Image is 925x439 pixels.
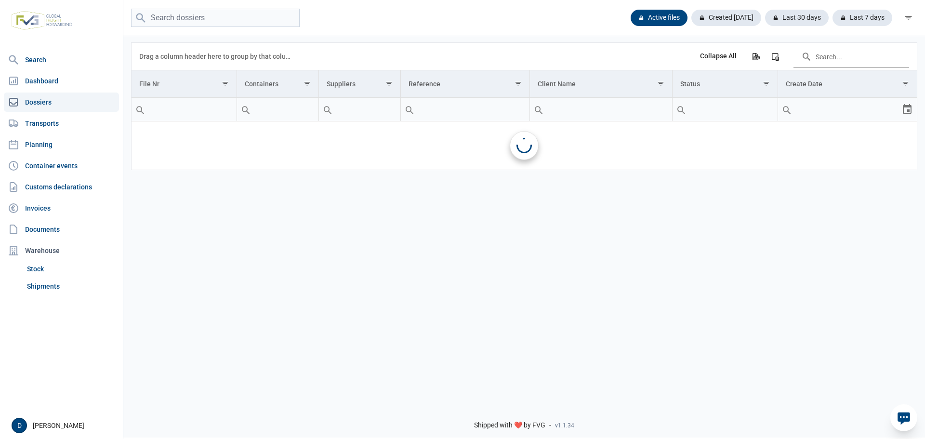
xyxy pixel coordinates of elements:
span: Show filter options for column 'Containers' [304,80,311,87]
span: Show filter options for column 'Create Date' [902,80,909,87]
div: File Nr [139,80,159,88]
a: Container events [4,156,119,175]
div: Search box [401,98,418,121]
input: Search in the data grid [793,45,909,68]
div: Export all data to Excel [747,48,764,65]
span: Show filter options for column 'Status' [763,80,770,87]
div: filter [900,9,917,27]
td: Filter cell [319,98,401,121]
a: Invoices [4,199,119,218]
span: Show filter options for column 'Suppliers' [385,80,393,87]
td: Column File Nr [132,70,237,98]
input: Filter cell [401,98,529,121]
td: Column Suppliers [319,70,401,98]
input: Filter cell [530,98,672,121]
span: v1.1.34 [555,422,574,429]
td: Filter cell [672,98,778,121]
a: Dashboard [4,71,119,91]
span: Show filter options for column 'File Nr' [222,80,229,87]
div: Reference [409,80,440,88]
div: Create Date [786,80,822,88]
div: Search box [237,98,254,121]
div: Warehouse [4,241,119,260]
span: Show filter options for column 'Reference' [515,80,522,87]
a: Transports [4,114,119,133]
div: Created [DATE] [691,10,761,26]
img: FVG - Global freight forwarding [8,7,76,34]
td: Column Client Name [529,70,672,98]
div: Data grid toolbar [139,43,909,70]
td: Column Containers [237,70,319,98]
a: Dossiers [4,93,119,112]
a: Stock [23,260,119,278]
div: Status [680,80,700,88]
button: D [12,418,27,433]
input: Filter cell [778,98,901,121]
div: Collapse All [700,52,737,61]
div: Drag a column header here to group by that column [139,49,294,64]
td: Column Reference [401,70,529,98]
td: Filter cell [529,98,672,121]
div: Search box [673,98,690,121]
a: Search [4,50,119,69]
td: Column Create Date [778,70,917,98]
div: Search box [530,98,547,121]
a: Documents [4,220,119,239]
td: Column Status [672,70,778,98]
input: Search dossiers [131,9,300,27]
div: Search box [132,98,149,121]
div: Search box [778,98,795,121]
div: [PERSON_NAME] [12,418,117,433]
div: Column Chooser [766,48,784,65]
a: Customs declarations [4,177,119,197]
span: - [549,421,551,430]
div: Last 30 days [765,10,829,26]
input: Filter cell [319,98,400,121]
div: Last 7 days [832,10,892,26]
span: Show filter options for column 'Client Name' [657,80,664,87]
div: Loading... [516,138,532,153]
a: Planning [4,135,119,154]
div: Client Name [538,80,576,88]
div: Select [901,98,913,121]
input: Filter cell [673,98,778,121]
div: Suppliers [327,80,356,88]
span: Shipped with ❤️ by FVG [474,421,545,430]
a: Shipments [23,278,119,295]
span: No data [132,140,917,151]
input: Filter cell [132,98,237,121]
div: Active files [631,10,687,26]
td: Filter cell [237,98,319,121]
div: Search box [319,98,336,121]
td: Filter cell [778,98,917,121]
div: Containers [245,80,278,88]
input: Filter cell [237,98,318,121]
